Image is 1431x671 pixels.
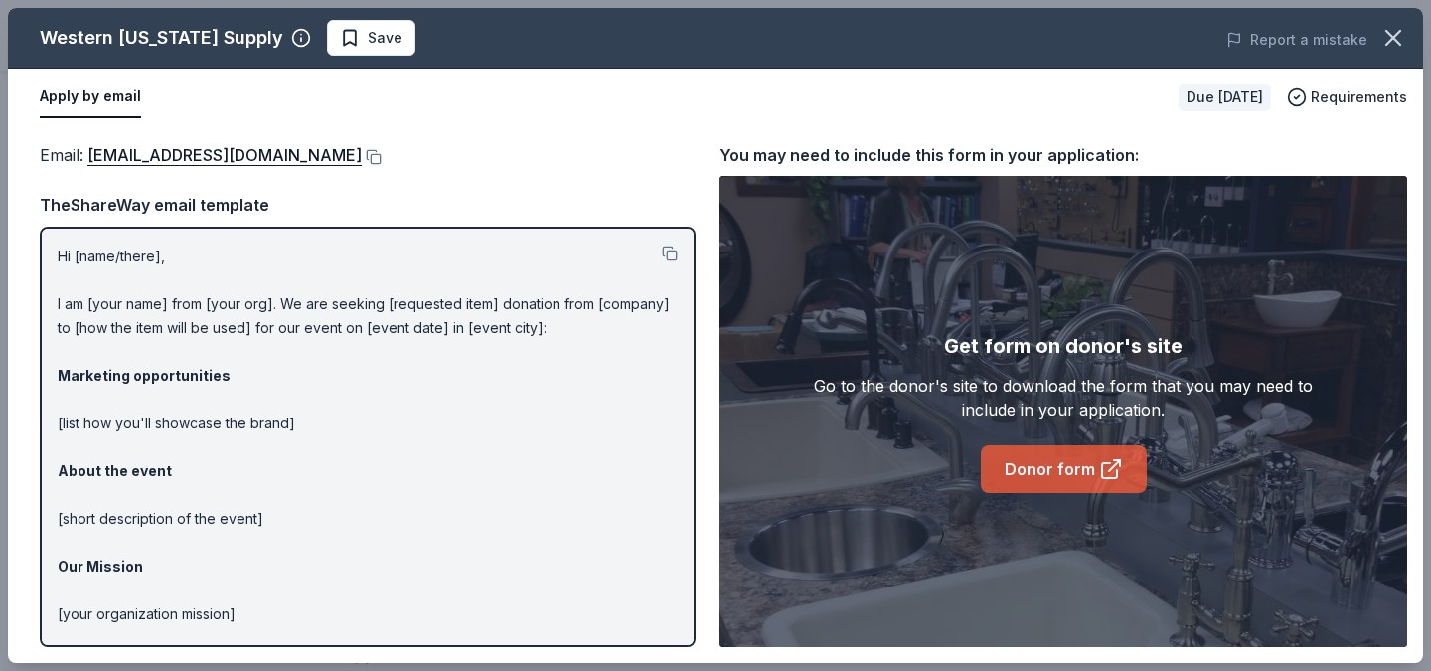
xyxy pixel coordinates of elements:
[1179,84,1271,111] div: Due [DATE]
[789,374,1339,421] div: Go to the donor's site to download the form that you may need to include in your application.
[58,558,143,575] strong: Our Mission
[368,26,402,50] span: Save
[981,445,1147,493] a: Donor form
[1287,85,1407,109] button: Requirements
[58,462,172,479] strong: About the event
[87,142,362,168] a: [EMAIL_ADDRESS][DOMAIN_NAME]
[40,192,696,218] div: TheShareWay email template
[719,142,1407,168] div: You may need to include this form in your application:
[944,330,1183,362] div: Get form on donor's site
[40,77,141,118] button: Apply by email
[40,145,362,165] span: Email :
[40,22,283,54] div: Western [US_STATE] Supply
[1226,28,1367,52] button: Report a mistake
[327,20,415,56] button: Save
[58,367,231,384] strong: Marketing opportunities
[1311,85,1407,109] span: Requirements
